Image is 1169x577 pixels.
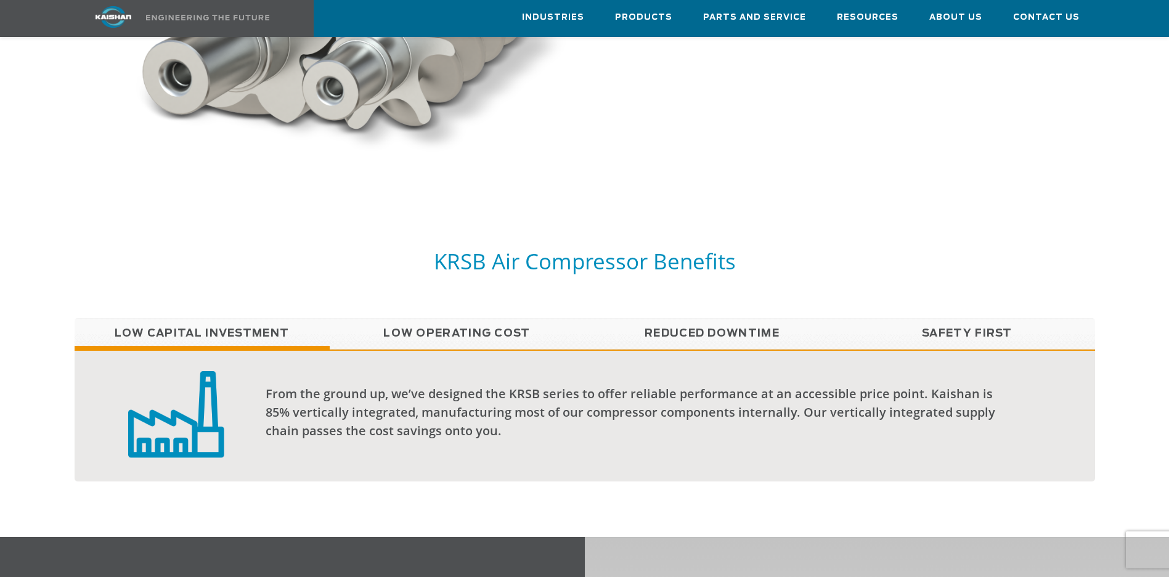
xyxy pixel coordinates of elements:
[1013,1,1080,34] a: Contact Us
[615,1,672,34] a: Products
[837,10,898,25] span: Resources
[929,1,982,34] a: About Us
[128,369,224,458] img: low capital investment badge
[75,318,330,349] a: Low Capital Investment
[837,1,898,34] a: Resources
[75,247,1095,275] h5: KRSB Air Compressor Benefits
[585,318,840,349] a: Reduced Downtime
[703,1,806,34] a: Parts and Service
[522,1,584,34] a: Industries
[146,15,269,20] img: Engineering the future
[67,6,160,28] img: kaishan logo
[330,318,585,349] a: Low Operating Cost
[703,10,806,25] span: Parts and Service
[929,10,982,25] span: About Us
[1013,10,1080,25] span: Contact Us
[615,10,672,25] span: Products
[266,385,1012,440] div: From the ground up, we’ve designed the KRSB series to offer reliable performance at an accessible...
[522,10,584,25] span: Industries
[840,318,1095,349] a: Safety First
[75,350,1095,481] div: Low Capital Investment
